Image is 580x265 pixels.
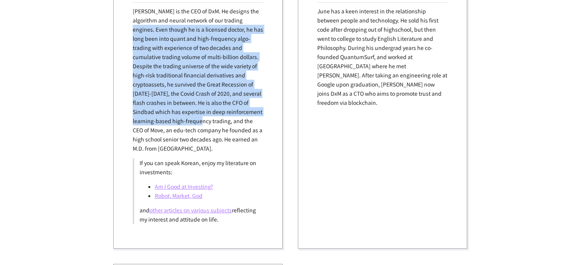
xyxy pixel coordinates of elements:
[140,158,258,177] p: If you can speak Korean, enjoy my literature on investments:
[155,192,202,199] a: Robot, Market, God
[140,206,258,224] p: and reflecting my interest and attitude on life.
[155,183,213,190] a: Am I Good at Investing?
[317,6,448,107] p: June has a keen interest in the relationship between people and technology. He sold his first cod...
[133,6,263,153] p: [PERSON_NAME] is the CEO of DxM. He designs the algorithm and neural network of our trading engin...
[149,206,232,214] a: other articles on various subjects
